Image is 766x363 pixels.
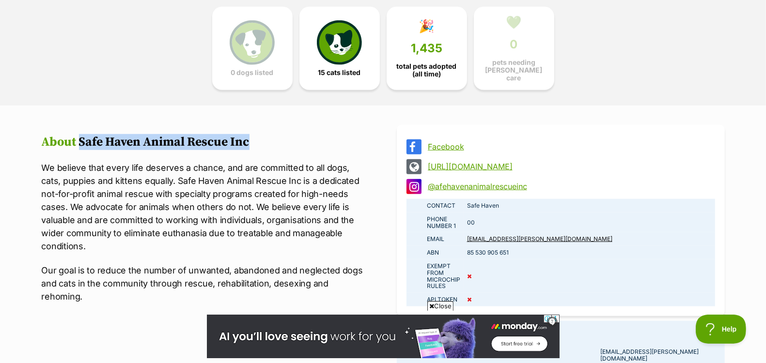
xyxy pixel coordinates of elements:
[230,20,274,65] img: petrescue-icon-eee76f85a60ef55c4a1927667547b313a7c0e82042636edf73dce9c88f694885.svg
[428,162,711,171] a: [URL][DOMAIN_NAME]
[406,232,464,246] td: Email
[428,142,711,151] a: Facebook
[42,161,370,253] p: We believe that every life deserves a chance, and are committed to all dogs, cats, puppies and ki...
[406,212,464,233] td: Phone number 1
[506,15,522,30] div: 💚
[395,62,459,78] span: total pets adopted (all time)
[482,59,546,82] span: pets needing [PERSON_NAME] care
[406,246,464,259] td: ABN
[474,7,554,90] a: 💚 0 pets needing [PERSON_NAME] care
[548,318,557,326] img: info.svg
[406,293,464,306] td: API Token
[402,326,720,340] h2: Referee Details
[318,69,361,76] span: 15 cats listed
[467,235,612,242] a: [EMAIL_ADDRESS][PERSON_NAME][DOMAIN_NAME]
[419,19,435,33] div: 🎉
[464,212,715,233] td: 00
[464,246,715,259] td: 85 530 905 651
[406,259,464,293] td: Exempt from microchip rules
[696,315,747,344] iframe: Help Scout Beacon - Open
[317,20,361,65] img: cat-icon-068c71abf8fe30c970a85cd354bc8e23425d12f6e8612795f06af48be43a487a.svg
[428,182,711,191] a: @afehavenanimalrescueinc
[510,38,518,51] span: 0
[387,7,467,90] a: 🎉 1,435 total pets adopted (all time)
[406,199,464,212] td: Contact
[212,7,293,90] a: 0 dogs listed
[411,42,442,55] span: 1,435
[427,301,453,311] span: Close
[231,69,274,76] span: 0 dogs listed
[42,135,370,150] h2: About Safe Haven Animal Rescue Inc
[464,199,715,212] td: Safe Haven
[42,264,370,303] p: Our goal is to reduce the number of unwanted, abandoned and neglected dogs and cats in the commun...
[299,7,380,90] a: 15 cats listed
